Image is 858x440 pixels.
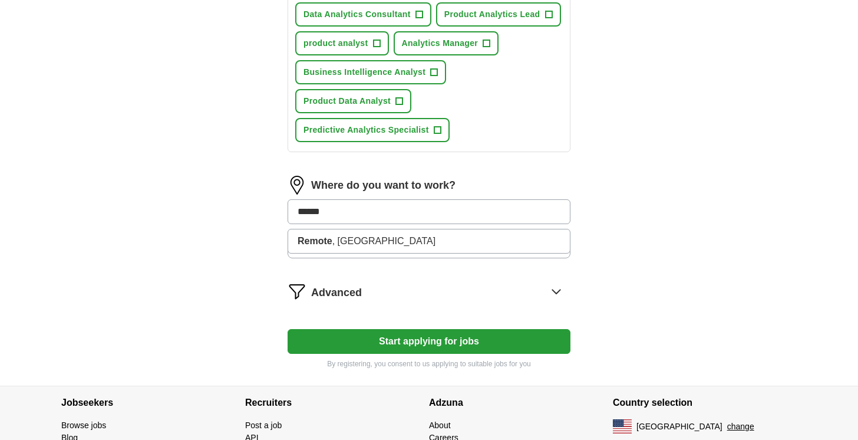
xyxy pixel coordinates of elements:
[444,8,540,21] span: Product Analytics Lead
[295,118,450,142] button: Predictive Analytics Specialist
[303,124,429,136] span: Predictive Analytics Specialist
[245,421,282,430] a: Post a job
[636,421,722,433] span: [GEOGRAPHIC_DATA]
[436,2,561,27] button: Product Analytics Lead
[303,8,411,21] span: Data Analytics Consultant
[613,386,797,419] h4: Country selection
[311,178,456,193] label: Where do you want to work?
[295,60,446,84] button: Business Intelligence Analyst
[727,421,754,433] button: change
[429,421,451,430] a: About
[288,282,306,301] img: filter
[311,285,362,301] span: Advanced
[61,421,106,430] a: Browse jobs
[303,95,391,107] span: Product Data Analyst
[288,359,570,369] p: By registering, you consent to us applying to suitable jobs for you
[295,2,431,27] button: Data Analytics Consultant
[298,236,332,246] strong: Remote
[303,37,368,50] span: product analyst
[288,176,306,195] img: location.png
[613,419,632,434] img: US flag
[394,31,499,55] button: Analytics Manager
[402,37,478,50] span: Analytics Manager
[288,229,570,253] li: , [GEOGRAPHIC_DATA]
[295,31,389,55] button: product analyst
[288,329,570,354] button: Start applying for jobs
[303,66,425,78] span: Business Intelligence Analyst
[295,89,411,113] button: Product Data Analyst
